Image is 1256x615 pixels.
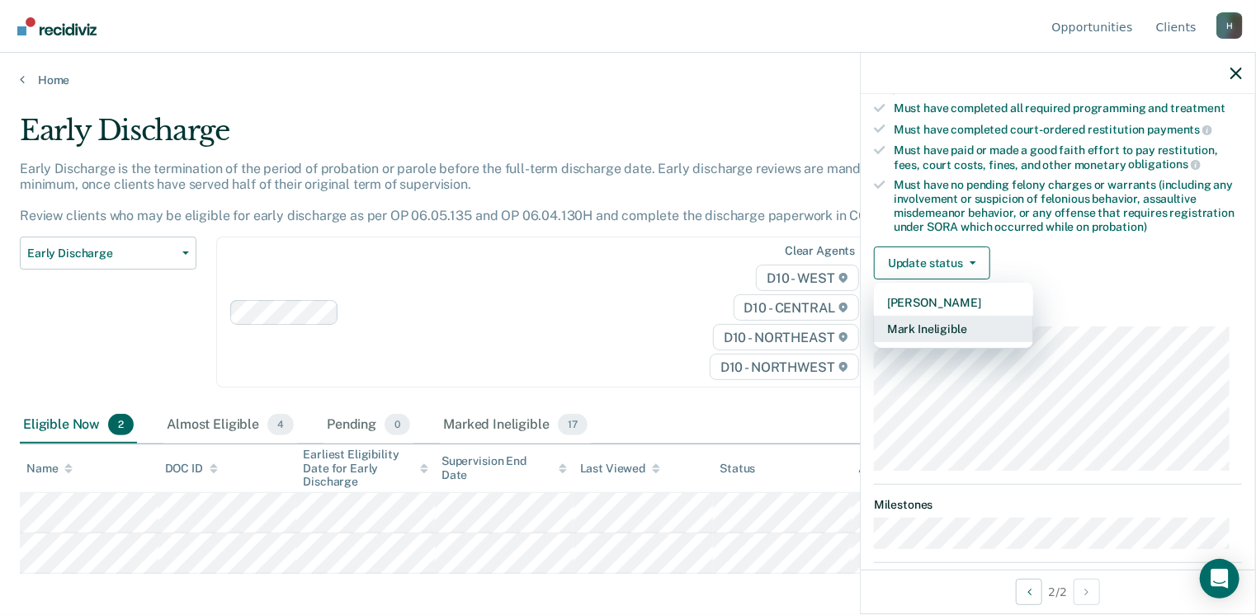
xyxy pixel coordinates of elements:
span: 2 [108,414,134,435]
div: Dropdown Menu [874,283,1033,349]
button: Profile dropdown button [1216,12,1243,39]
span: obligations [1129,157,1201,171]
div: Name [26,462,73,476]
div: Early Discharge [20,114,962,161]
span: D10 - WEST [756,265,858,291]
div: Almost Eligible [163,407,297,444]
div: Clear agents [785,244,855,258]
div: H [1216,12,1243,39]
div: Open Intercom Messenger [1200,559,1239,599]
dt: Supervision [874,306,1242,320]
span: Early Discharge [27,246,176,261]
div: Must have completed all required programming and [894,101,1242,115]
div: Last Viewed [580,462,660,476]
span: 4 [267,414,294,435]
span: D10 - NORTHWEST [710,354,858,380]
span: 0 [385,414,410,435]
a: Home [20,73,1236,87]
div: Marked Ineligible [440,407,590,444]
button: Previous Opportunity [1016,579,1042,605]
div: Eligible Now [20,407,137,444]
span: probation) [1092,220,1147,233]
p: Early Discharge is the termination of the period of probation or parole before the full-term disc... [20,161,907,224]
div: Pending [323,407,413,444]
span: 17 [558,414,588,435]
span: D10 - CENTRAL [734,294,859,321]
button: Update status [874,246,990,279]
span: D10 - NORTHEAST [713,324,858,350]
div: 2 / 2 [861,570,1255,613]
span: treatment [1170,101,1225,115]
div: Earliest Eligibility Date for Early Discharge [303,448,428,489]
span: payments [1148,123,1213,136]
button: Mark Ineligible [874,316,1033,342]
div: Supervision End Date [441,454,567,482]
button: Next Opportunity [1074,579,1100,605]
div: Assigned to [858,462,936,476]
div: Status [720,462,755,476]
div: Must have no pending felony charges or warrants (including any involvement or suspicion of feloni... [894,178,1242,233]
div: Must have paid or made a good faith effort to pay restitution, fees, court costs, fines, and othe... [894,143,1242,171]
img: Recidiviz [17,17,97,35]
div: DOC ID [165,462,218,476]
dt: Milestones [874,498,1242,512]
button: [PERSON_NAME] [874,289,1033,316]
div: Must have completed court-ordered restitution [894,122,1242,137]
